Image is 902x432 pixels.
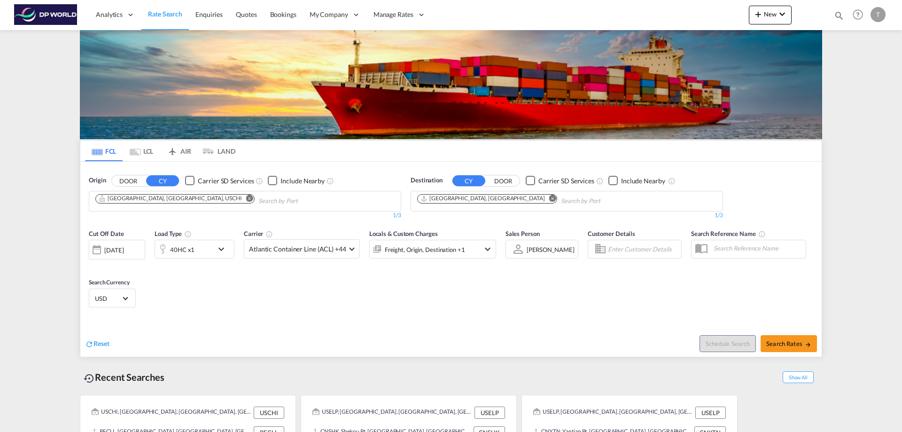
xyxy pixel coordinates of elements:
[155,240,234,259] div: 40HC x1icon-chevron-down
[99,195,244,203] div: Press delete to remove this chip.
[80,30,822,139] img: LCL+%26+FCL+BACKGROUND.png
[783,371,814,383] span: Show All
[753,10,788,18] span: New
[777,8,788,20] md-icon: icon-chevron-down
[184,230,192,238] md-icon: icon-information-outline
[369,230,438,237] span: Locals & Custom Charges
[236,10,257,18] span: Quotes
[99,195,242,203] div: Chicago, IL, USCHI
[482,243,493,255] md-icon: icon-chevron-down
[96,10,123,19] span: Analytics
[89,259,96,271] md-datepicker: Select
[834,10,844,21] md-icon: icon-magnify
[538,176,594,186] div: Carrier SD Services
[265,230,273,238] md-icon: The selected Trucker/Carrierwill be displayed in the rate results If the rates are from another f...
[185,176,254,186] md-checkbox: Checkbox No Ink
[526,176,594,186] md-checkbox: Checkbox No Ink
[749,6,792,24] button: icon-plus 400-fgNewicon-chevron-down
[195,10,223,18] span: Enquiries
[312,407,472,419] div: USELP, El Paso, TX, United States, North America, Americas
[80,367,168,388] div: Recent Searches
[256,177,263,185] md-icon: Unchecked: Search for CY (Container Yard) services for all selected carriers.Checked : Search for...
[487,175,520,186] button: DOOR
[89,176,106,185] span: Origin
[608,242,678,256] input: Enter Customer Details
[89,212,401,220] div: 1/3
[249,244,346,254] span: Atlantic Container Line (ACL) +44
[280,176,325,186] div: Include Nearby
[94,291,131,305] md-select: Select Currency: $ USDUnited States Dollar
[244,230,273,237] span: Carrier
[543,195,557,204] button: Remove
[216,243,232,255] md-icon: icon-chevron-down
[198,141,235,161] md-tab-item: LAND
[95,294,121,303] span: USD
[89,230,124,237] span: Cut Off Date
[753,8,764,20] md-icon: icon-plus 400-fg
[268,176,325,186] md-checkbox: Checkbox No Ink
[695,407,726,419] div: USELP
[369,240,496,259] div: Freight Origin Destination Factory Stuffingicon-chevron-down
[850,7,871,24] div: Help
[373,10,413,19] span: Manage Rates
[89,240,145,259] div: [DATE]
[155,230,192,237] span: Load Type
[89,279,130,286] span: Search Currency
[411,176,443,185] span: Destination
[385,243,465,256] div: Freight Origin Destination Factory Stuffing
[85,141,123,161] md-tab-item: FCL
[474,407,505,419] div: USELP
[621,176,665,186] div: Include Nearby
[834,10,844,24] div: icon-magnify
[596,177,604,185] md-icon: Unchecked: Search for CY (Container Yard) services for all selected carriers.Checked : Search for...
[871,7,886,22] div: T
[254,407,284,419] div: USCHI
[85,339,109,349] div: icon-refreshReset
[761,335,817,352] button: Search Ratesicon-arrow-right
[270,10,296,18] span: Bookings
[608,176,665,186] md-checkbox: Checkbox No Ink
[533,407,693,419] div: USELP, El Paso, TX, United States, North America, Americas
[160,141,198,161] md-tab-item: AIR
[146,175,179,186] button: CY
[80,162,822,357] div: OriginDOOR CY Checkbox No InkUnchecked: Search for CY (Container Yard) services for all selected ...
[85,340,93,348] md-icon: icon-refresh
[758,230,766,238] md-icon: Your search will be saved by the below given name
[561,194,650,209] input: Chips input.
[527,246,575,253] div: [PERSON_NAME]
[420,195,546,203] div: Press delete to remove this chip.
[766,340,811,347] span: Search Rates
[240,195,254,204] button: Remove
[258,194,348,209] input: Chips input.
[850,7,866,23] span: Help
[327,177,334,185] md-icon: Unchecked: Ignores neighbouring ports when fetching rates.Checked : Includes neighbouring ports w...
[411,212,723,220] div: 1/3
[112,175,145,186] button: DOOR
[85,141,235,161] md-pagination-wrapper: Use the left and right arrow keys to navigate between tabs
[691,230,766,237] span: Search Reference Name
[310,10,348,19] span: My Company
[123,141,160,161] md-tab-item: LCL
[14,4,78,25] img: c08ca190194411f088ed0f3ba295208c.png
[416,191,654,209] md-chips-wrap: Chips container. Use arrow keys to select chips.
[420,195,544,203] div: Hamburg, DEHAM
[805,341,811,348] md-icon: icon-arrow-right
[94,191,351,209] md-chips-wrap: Chips container. Use arrow keys to select chips.
[167,146,178,153] md-icon: icon-airplane
[588,230,635,237] span: Customer Details
[709,241,806,255] input: Search Reference Name
[505,230,540,237] span: Sales Person
[526,243,575,256] md-select: Sales Person: Tobin Orillion
[92,407,251,419] div: USCHI, Chicago, IL, United States, North America, Americas
[700,335,756,352] button: Note: By default Schedule search will only considerorigin ports, destination ports and cut off da...
[198,176,254,186] div: Carrier SD Services
[84,373,95,384] md-icon: icon-backup-restore
[148,10,182,18] span: Rate Search
[668,177,676,185] md-icon: Unchecked: Ignores neighbouring ports when fetching rates.Checked : Includes neighbouring ports w...
[104,246,124,254] div: [DATE]
[452,175,485,186] button: CY
[93,339,109,347] span: Reset
[170,243,194,256] div: 40HC x1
